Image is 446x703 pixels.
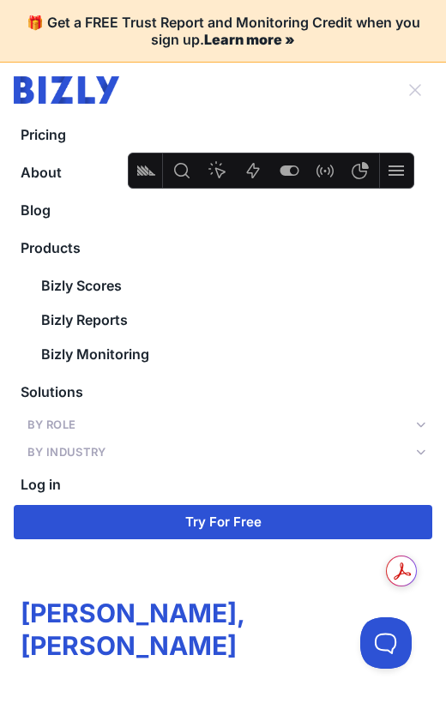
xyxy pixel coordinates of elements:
a: Solutions [14,375,432,409]
a: Products [14,231,432,265]
a: Bizly Reports [14,303,432,337]
a: Bizly Scores [14,268,432,303]
a: Try For Free [14,505,432,539]
a: Learn more » [204,31,295,48]
a: About [14,155,432,189]
a: Log in [14,467,432,502]
span: By Industry [27,443,106,460]
button: By Industry [14,440,432,464]
iframe: Toggle Customer Support [360,617,412,669]
button: By Role [14,412,432,436]
h4: 🎁 Get a FREE Trust Report and Monitoring Credit when you sign up. [14,14,432,48]
a: Blog [14,193,432,227]
a: Bizly Monitoring [14,337,432,371]
span: By Role [27,416,75,433]
h1: [PERSON_NAME], [PERSON_NAME] [21,598,425,662]
a: Pricing [14,117,432,152]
